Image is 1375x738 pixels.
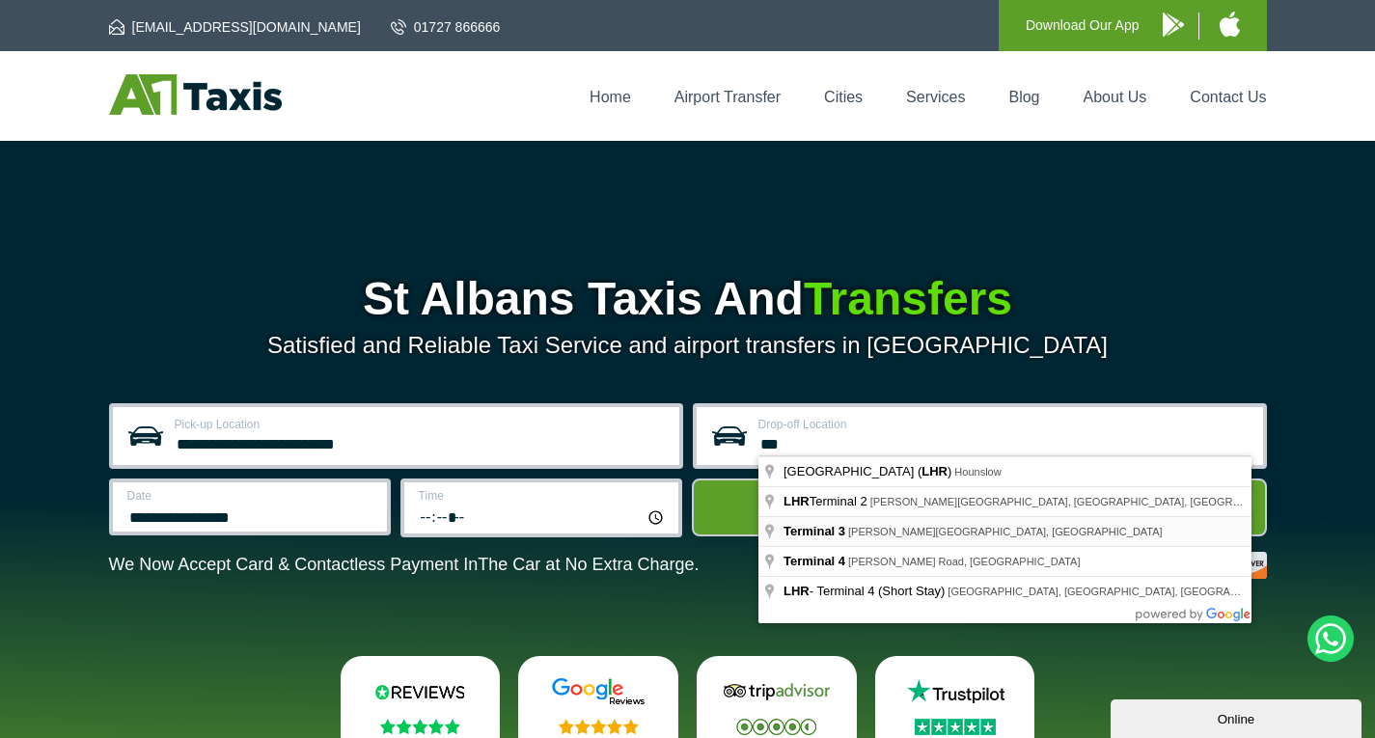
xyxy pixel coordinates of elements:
img: A1 Taxis iPhone App [1220,12,1240,37]
p: We Now Accept Card & Contactless Payment In [109,555,700,575]
a: Cities [824,89,863,105]
img: Reviews.io [362,677,478,706]
span: Terminal 3 [784,524,845,538]
label: Drop-off Location [758,419,1251,430]
a: Airport Transfer [674,89,781,105]
img: Stars [559,719,639,734]
span: Terminal 2 [784,494,870,508]
label: Time [419,490,667,502]
span: Hounslow [954,466,1001,478]
span: [PERSON_NAME] Road, [GEOGRAPHIC_DATA] [848,556,1080,567]
p: Download Our App [1026,14,1140,38]
a: Home [590,89,631,105]
span: The Car at No Extra Charge. [478,555,699,574]
span: [GEOGRAPHIC_DATA], [GEOGRAPHIC_DATA], [GEOGRAPHIC_DATA] [948,586,1291,597]
span: [PERSON_NAME][GEOGRAPHIC_DATA], [GEOGRAPHIC_DATA] [848,526,1163,537]
span: Transfers [804,273,1012,324]
img: Stars [736,719,816,735]
img: Stars [915,719,996,735]
label: Date [127,490,375,502]
img: Trustpilot [897,677,1013,706]
img: Tripadvisor [719,677,835,706]
h1: St Albans Taxis And [109,276,1267,322]
span: - Terminal 4 (Short Stay) [784,584,948,598]
a: Contact Us [1190,89,1266,105]
span: [GEOGRAPHIC_DATA] ( ) [784,464,954,478]
span: LHR [784,584,810,598]
span: Terminal 4 [784,554,845,568]
a: [EMAIL_ADDRESS][DOMAIN_NAME] [109,17,361,37]
a: About Us [1084,89,1147,105]
iframe: chat widget [1111,696,1365,738]
a: 01727 866666 [391,17,501,37]
span: LHR [921,464,948,478]
label: Pick-up Location [175,419,668,430]
a: Blog [1008,89,1039,105]
span: LHR [784,494,810,508]
img: A1 Taxis St Albans LTD [109,74,282,115]
a: Services [906,89,965,105]
img: A1 Taxis Android App [1163,13,1184,37]
span: [PERSON_NAME][GEOGRAPHIC_DATA], [GEOGRAPHIC_DATA], [GEOGRAPHIC_DATA] [870,496,1301,507]
button: Get Quote [692,478,1267,536]
p: Satisfied and Reliable Taxi Service and airport transfers in [GEOGRAPHIC_DATA] [109,332,1267,359]
img: Stars [380,719,460,734]
img: Google [540,677,656,706]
